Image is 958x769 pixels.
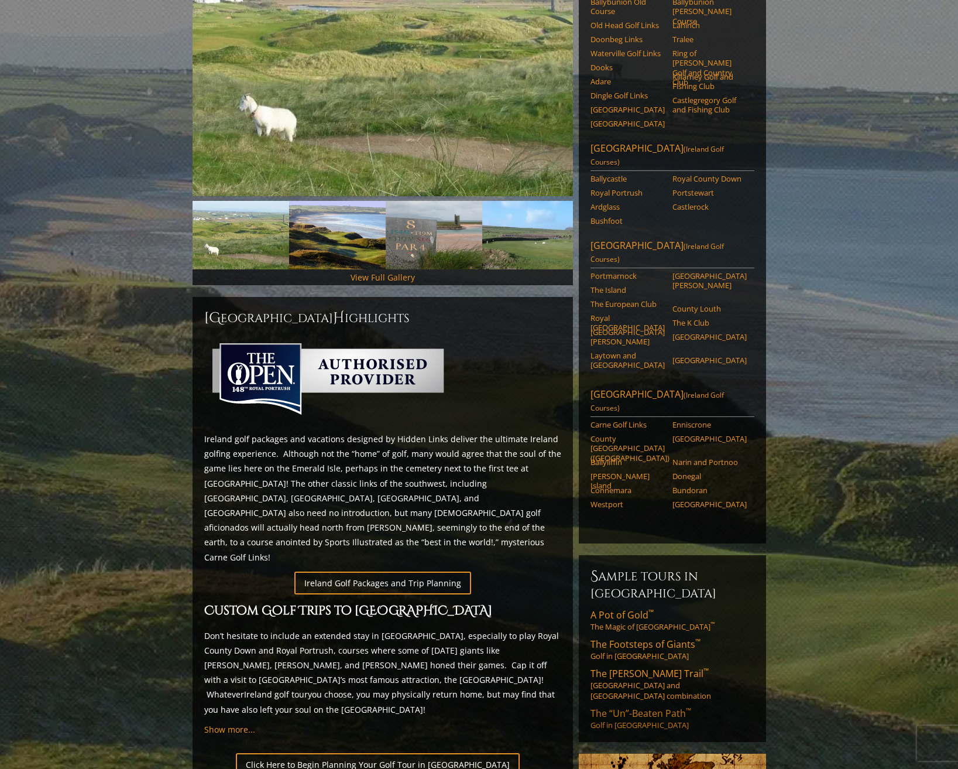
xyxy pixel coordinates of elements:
[590,351,665,370] a: Laytown and [GEOGRAPHIC_DATA]
[590,638,701,651] span: The Footsteps of Giants
[672,434,747,443] a: [GEOGRAPHIC_DATA]
[590,434,665,463] a: County [GEOGRAPHIC_DATA] ([GEOGRAPHIC_DATA])
[672,174,747,183] a: Royal County Down
[590,188,665,197] a: Royal Portrush
[294,572,471,594] a: Ireland Golf Packages and Trip Planning
[672,304,747,313] a: County Louth
[590,241,724,264] span: (Ireland Golf Courses)
[590,142,754,171] a: [GEOGRAPHIC_DATA](Ireland Golf Courses)
[590,390,724,413] span: (Ireland Golf Courses)
[590,500,665,509] a: Westport
[590,707,754,730] a: The “Un”-Beaten Path™Golf in [GEOGRAPHIC_DATA]
[590,609,654,621] span: A Pot of Gold
[672,188,747,197] a: Portstewart
[590,271,665,281] a: Portmarnock
[590,174,665,183] a: Ballycastle
[590,567,754,601] h6: Sample Tours in [GEOGRAPHIC_DATA]
[204,432,561,565] p: Ireland golf packages and vacations designed by Hidden Links deliver the ultimate Ireland golfing...
[590,144,724,167] span: (Ireland Golf Courses)
[672,95,747,115] a: Castlegregory Golf and Fishing Club
[204,309,561,327] h2: [GEOGRAPHIC_DATA] ighlights
[204,601,561,621] h2: Custom Golf Trips to [GEOGRAPHIC_DATA]
[204,628,561,717] p: Don’t hesitate to include an extended stay in [GEOGRAPHIC_DATA], especially to play Royal County ...
[590,420,665,429] a: Carne Golf Links
[590,638,754,661] a: The Footsteps of Giants™Golf in [GEOGRAPHIC_DATA]
[590,216,665,225] a: Bushfoot
[204,724,255,735] a: Show more...
[590,327,665,347] a: [GEOGRAPHIC_DATA][PERSON_NAME]
[590,202,665,211] a: Ardglass
[590,471,665,491] a: [PERSON_NAME] Island
[590,119,665,128] a: [GEOGRAPHIC_DATA]
[648,607,654,617] sup: ™
[590,299,665,309] a: The European Club
[590,20,665,30] a: Old Head Golf Links
[590,63,665,72] a: Dooks
[672,35,747,44] a: Tralee
[590,707,691,720] span: The “Un”-Beaten Path
[590,667,709,680] span: The [PERSON_NAME] Trail
[672,72,747,91] a: Killarney Golf and Fishing Club
[244,689,308,700] a: Ireland golf tour
[590,313,665,333] a: Royal [GEOGRAPHIC_DATA]
[333,309,345,327] span: H
[703,666,709,676] sup: ™
[590,388,754,417] a: [GEOGRAPHIC_DATA](Ireland Golf Courses)
[672,420,747,429] a: Enniscrone
[672,500,747,509] a: [GEOGRAPHIC_DATA]
[590,91,665,100] a: Dingle Golf Links
[590,35,665,44] a: Doonbeg Links
[695,637,701,647] sup: ™
[672,202,747,211] a: Castlerock
[672,471,747,481] a: Donegal
[710,621,715,628] sup: ™
[672,318,747,327] a: The K Club
[672,20,747,30] a: Lahinch
[590,77,665,86] a: Adare
[590,239,754,268] a: [GEOGRAPHIC_DATA](Ireland Golf Courses)
[672,332,747,341] a: [GEOGRAPHIC_DATA]
[686,706,691,716] sup: ™
[351,272,415,283] a: View Full Gallery
[590,486,665,495] a: Connemara
[672,271,747,290] a: [GEOGRAPHIC_DATA][PERSON_NAME]
[672,457,747,467] a: Narin and Portnoo
[590,285,665,295] a: The Island
[590,667,754,701] a: The [PERSON_NAME] Trail™[GEOGRAPHIC_DATA] and [GEOGRAPHIC_DATA] combination
[590,49,665,58] a: Waterville Golf Links
[590,105,665,114] a: [GEOGRAPHIC_DATA]
[672,356,747,365] a: [GEOGRAPHIC_DATA]
[672,49,747,87] a: Ring of [PERSON_NAME] Golf and Country Club
[590,609,754,632] a: A Pot of Gold™The Magic of [GEOGRAPHIC_DATA]™
[672,486,747,495] a: Bundoran
[590,457,665,467] a: Ballyliffin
